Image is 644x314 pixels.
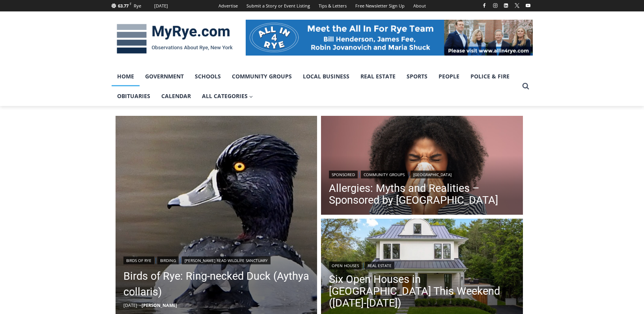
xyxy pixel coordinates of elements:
a: All Categories [196,86,259,106]
span: F [130,2,131,6]
a: Obituaries [112,86,156,106]
a: Local Business [297,67,355,86]
a: People [433,67,465,86]
a: Community Groups [361,171,407,178]
div: [DATE] [154,2,168,9]
a: X [512,1,522,10]
a: Read More Allergies: Myths and Realities – Sponsored by White Plains Hospital [321,116,523,217]
a: Real Estate [355,67,401,86]
a: Police & Fire [465,67,515,86]
div: | | [329,169,515,178]
a: Facebook [480,1,489,10]
a: Schools [189,67,226,86]
div: | | [123,255,310,264]
a: Birds of Rye [123,256,154,264]
a: Government [140,67,189,86]
a: Allergies: Myths and Realities – Sponsored by [GEOGRAPHIC_DATA] [329,182,515,206]
a: Birding [157,256,179,264]
a: Real Estate [365,262,394,269]
a: Home [112,67,140,86]
a: Sponsored [329,171,358,178]
a: Calendar [156,86,196,106]
nav: Primary Navigation [112,67,519,106]
a: Linkedin [501,1,511,10]
img: All in for Rye [246,20,533,55]
div: | [329,260,515,269]
a: Open Houses [329,262,362,269]
a: YouTube [523,1,533,10]
span: All Categories [202,92,253,100]
time: [DATE] [123,302,137,308]
a: [GEOGRAPHIC_DATA] [411,171,454,178]
img: 2025-10 Allergies: Myths and Realities – Sponsored by White Plains Hospital [321,116,523,217]
a: Birds of Rye: Ring-necked Duck (Aythya collaris) [123,268,310,300]
span: – [139,302,142,308]
div: Rye [134,2,141,9]
span: 63.77 [118,3,129,9]
a: [PERSON_NAME] [142,302,177,308]
a: Sports [401,67,433,86]
a: Instagram [491,1,500,10]
img: MyRye.com [112,19,238,59]
a: Community Groups [226,67,297,86]
a: [PERSON_NAME] Read Wildlife Sanctuary [182,256,271,264]
a: Six Open Houses in [GEOGRAPHIC_DATA] This Weekend ([DATE]-[DATE]) [329,273,515,309]
button: View Search Form [519,79,533,93]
